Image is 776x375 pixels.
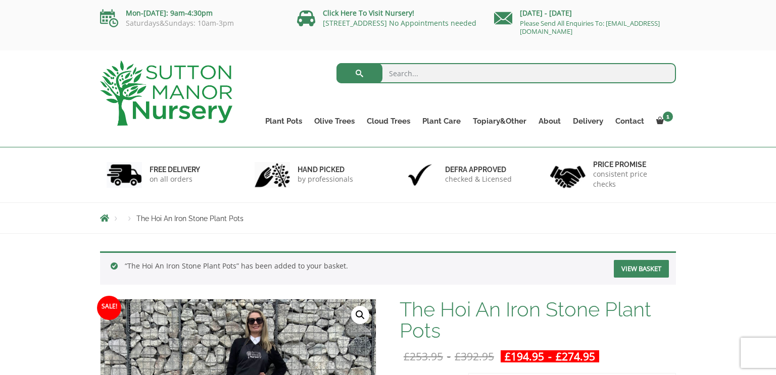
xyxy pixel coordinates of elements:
span: £ [404,349,410,363]
a: View basket [614,260,669,278]
ins: - [501,350,599,362]
a: Click Here To Visit Nursery! [323,8,414,18]
a: Olive Trees [308,114,361,128]
span: 1 [663,112,673,122]
span: Sale! [97,296,121,320]
p: [DATE] - [DATE] [494,7,676,19]
a: Please Send All Enquiries To: [EMAIL_ADDRESS][DOMAIN_NAME] [520,19,660,36]
a: Contact [609,114,650,128]
img: 4.jpg [550,159,586,190]
a: Topiary&Other [467,114,532,128]
div: “The Hoi An Iron Stone Plant Pots” has been added to your basket. [100,251,676,285]
p: Saturdays&Sundays: 10am-3pm [100,19,282,27]
a: Plant Care [416,114,467,128]
img: 2.jpg [255,162,290,188]
a: View full-screen image gallery [351,306,369,324]
del: - [400,350,498,362]
p: on all orders [150,174,200,184]
h6: hand picked [298,165,353,174]
a: About [532,114,567,128]
img: 3.jpg [402,162,438,188]
bdi: 274.95 [556,349,595,363]
a: Plant Pots [259,114,308,128]
span: £ [556,349,562,363]
p: by professionals [298,174,353,184]
span: £ [455,349,461,363]
img: logo [100,61,232,126]
a: Delivery [567,114,609,128]
h1: The Hoi An Iron Stone Plant Pots [400,299,676,341]
h6: FREE DELIVERY [150,165,200,174]
bdi: 194.95 [505,349,544,363]
input: Search... [336,63,676,83]
a: 1 [650,114,676,128]
bdi: 392.95 [455,349,494,363]
p: Mon-[DATE]: 9am-4:30pm [100,7,282,19]
bdi: 253.95 [404,349,443,363]
span: £ [505,349,511,363]
a: Cloud Trees [361,114,416,128]
nav: Breadcrumbs [100,214,676,222]
img: 1.jpg [107,162,142,188]
h6: Price promise [593,160,670,169]
span: The Hoi An Iron Stone Plant Pots [136,215,244,223]
p: consistent price checks [593,169,670,189]
a: [STREET_ADDRESS] No Appointments needed [323,18,476,28]
h6: Defra approved [445,165,512,174]
p: checked & Licensed [445,174,512,184]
